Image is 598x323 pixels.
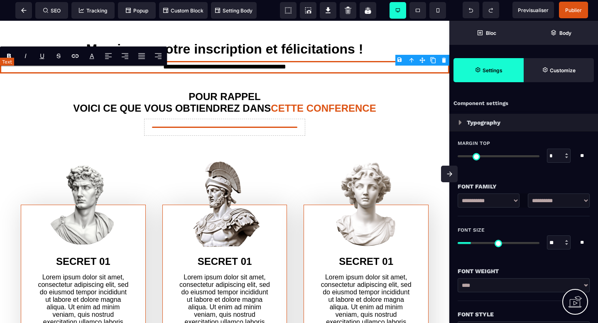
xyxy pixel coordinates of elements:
[34,47,50,65] span: Underline
[512,2,554,18] span: Preview
[198,235,252,246] b: SECRET 01
[67,47,83,65] span: Link
[271,82,376,93] span: CETTE CONFERENCE
[458,309,590,319] div: Font Style
[280,2,297,19] span: View components
[56,52,61,60] s: S
[321,139,412,230] img: 0862c7c2199102d2da40e71b01c4aceb_zeickn_pretty_woman_statue_greek_statue_head_only_ancient_art_g_...
[449,95,598,112] div: Component settings
[50,47,67,65] span: Strike-through
[518,7,549,13] span: Previsualiser
[458,181,590,191] div: Font Family
[467,117,500,127] p: Typography
[449,21,524,45] span: Open Blocks
[100,47,117,65] span: Align Left
[339,235,393,246] b: SECRET 01
[163,7,203,14] span: Custom Block
[458,266,590,276] div: Font Weight
[453,58,524,82] span: Settings
[38,251,129,322] text: Lorem ipsum dolor sit amet, consectetur adipiscing elit, sed do eiusmod tempor incididunt ut labo...
[17,47,34,65] span: Italic
[179,251,270,322] text: Lorem ipsum dolor sit amet, consectetur adipiscing elit, sed do eiusmod tempor incididunt ut labo...
[90,52,94,60] p: A
[40,52,44,60] u: U
[79,7,107,14] span: Tracking
[0,47,17,65] span: Bold
[483,67,502,73] strong: Settings
[524,58,594,82] span: Open Style Manager
[550,67,576,73] strong: Customize
[458,227,485,233] span: Font Size
[300,2,316,19] span: Screenshot
[458,140,490,147] span: Margin Top
[90,52,94,60] label: Font color
[133,47,150,65] span: Align Justify
[486,30,496,36] strong: Bloc
[7,52,11,60] b: B
[458,120,462,125] img: loading
[565,7,582,13] span: Publier
[38,139,129,230] img: 88fc676f933a2fad5d066b8e73a7a103_zeickn_julius_cesar_statue_greek_statue_head_only_ancient_art_g_...
[126,7,148,14] span: Popup
[179,139,270,230] img: c90ab8eca1784f02114f3fc3736decd2_zeickn_greek_soldier_statue_greek_statue_head_only_ancient_art__...
[43,7,61,14] span: SEO
[117,47,133,65] span: Align Center
[150,47,167,65] span: Align Right
[321,251,412,322] text: Lorem ipsum dolor sit amet, consectetur adipiscing elit, sed do eiusmod tempor incididunt ut labo...
[215,7,252,14] span: Setting Body
[559,30,571,36] strong: Body
[25,52,27,60] i: I
[524,21,598,45] span: Open Layer Manager
[56,235,110,246] b: SECRET 01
